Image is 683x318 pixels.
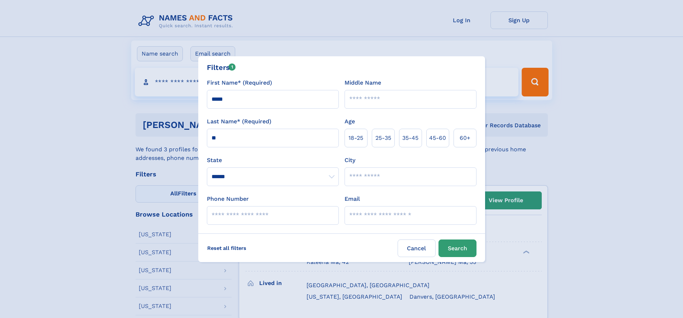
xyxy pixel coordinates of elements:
[345,195,360,203] label: Email
[429,134,446,142] span: 45‑60
[402,134,418,142] span: 35‑45
[460,134,470,142] span: 60+
[345,117,355,126] label: Age
[398,239,436,257] label: Cancel
[203,239,251,257] label: Reset all filters
[207,195,249,203] label: Phone Number
[207,79,272,87] label: First Name* (Required)
[207,62,236,73] div: Filters
[375,134,391,142] span: 25‑35
[438,239,476,257] button: Search
[207,156,339,165] label: State
[345,156,355,165] label: City
[348,134,363,142] span: 18‑25
[207,117,271,126] label: Last Name* (Required)
[345,79,381,87] label: Middle Name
